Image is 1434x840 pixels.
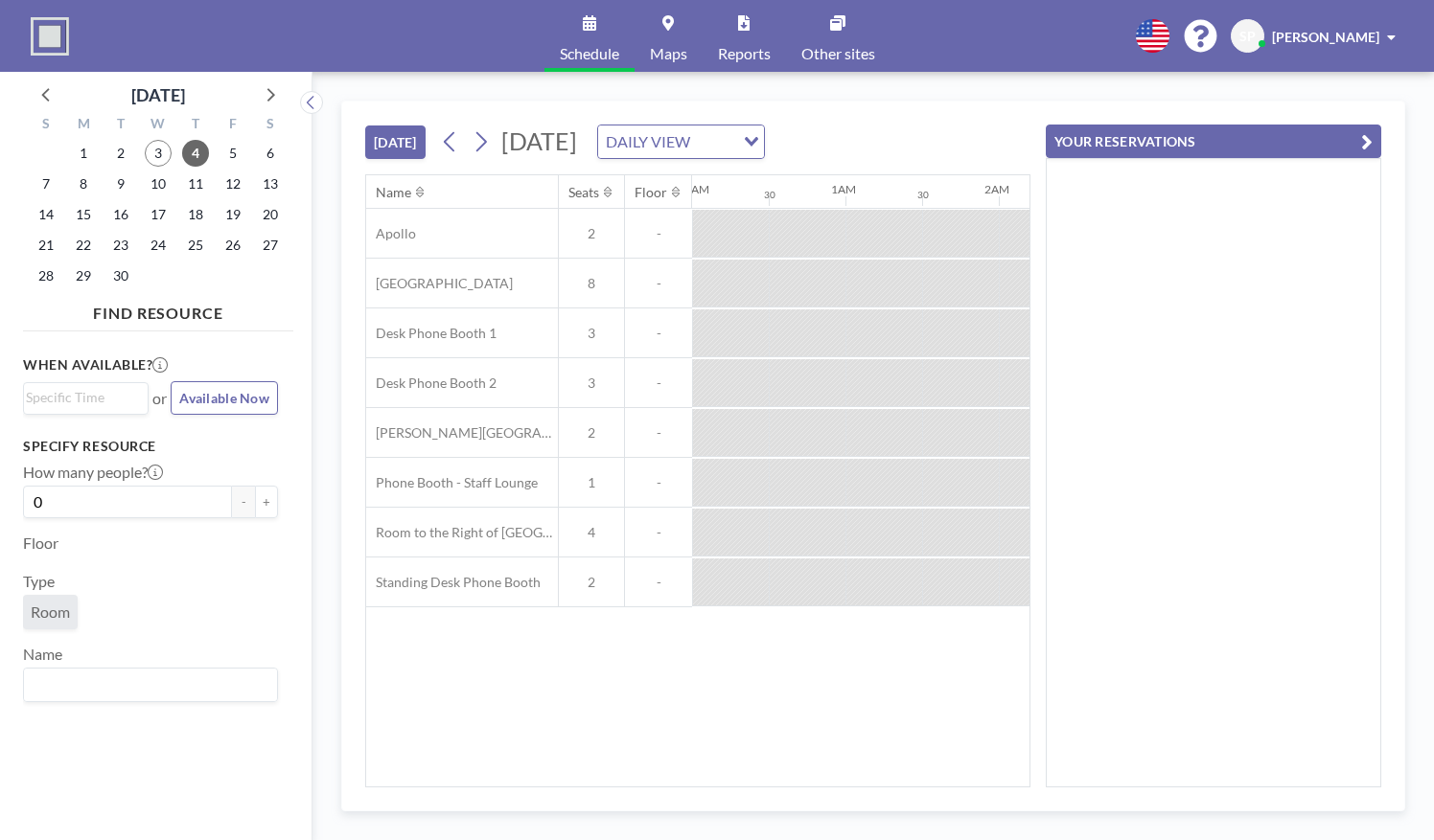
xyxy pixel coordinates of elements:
[625,574,692,591] span: -
[33,201,59,228] span: Sunday, September 14, 2025
[559,424,624,442] span: 2
[257,140,284,167] span: Saturday, September 6, 2025
[366,225,416,242] span: Apollo
[598,125,764,158] div: Search for option
[625,275,692,292] span: -
[602,129,694,154] span: DAILY VIEW
[366,325,497,342] span: Desk Phone Booth 1
[568,184,599,201] div: Seats
[23,438,278,455] h3: Specify resource
[107,140,134,167] span: Tuesday, September 2, 2025
[1239,28,1256,45] span: SP
[182,170,209,197] span: Thursday, September 11, 2025
[70,262,97,289] span: Monday, September 29, 2025
[1046,125,1381,158] button: YOUR RESERVATIONS
[145,232,172,259] span: Wednesday, September 24, 2025
[635,184,667,201] div: Floor
[107,170,134,197] span: Tuesday, September 9, 2025
[366,275,513,292] span: [GEOGRAPHIC_DATA]
[26,672,266,697] input: Search for option
[625,424,692,442] span: -
[152,389,167,408] span: or
[182,232,209,259] span: Thursday, September 25, 2025
[33,262,59,289] span: Sunday, September 28, 2025
[984,182,1009,196] div: 2AM
[696,129,732,154] input: Search for option
[625,524,692,541] span: -
[559,225,624,242] span: 2
[28,113,65,138] div: S
[559,474,624,491] span: 1
[24,669,277,701] div: Search for option
[255,486,278,518] button: +
[917,189,929,201] div: 30
[23,463,163,482] label: How many people?
[559,524,624,541] span: 4
[220,201,246,228] span: Friday, September 19, 2025
[232,486,255,518] button: -
[257,201,284,228] span: Saturday, September 20, 2025
[559,275,624,292] span: 8
[366,375,497,392] span: Desk Phone Booth 2
[24,383,148,412] div: Search for option
[145,140,172,167] span: Wednesday, September 3, 2025
[107,201,134,228] span: Tuesday, September 16, 2025
[23,296,293,323] h4: FIND RESOURCE
[70,140,97,167] span: Monday, September 1, 2025
[26,387,137,408] input: Search for option
[625,325,692,342] span: -
[107,232,134,259] span: Tuesday, September 23, 2025
[65,113,103,138] div: M
[366,474,538,491] span: Phone Booth - Staff Lounge
[23,534,58,553] label: Floor
[220,140,246,167] span: Friday, September 5, 2025
[145,201,172,228] span: Wednesday, September 17, 2025
[220,170,246,197] span: Friday, September 12, 2025
[365,125,426,159] button: [DATE]
[33,170,59,197] span: Sunday, September 7, 2025
[764,189,775,201] div: 30
[103,113,140,138] div: T
[31,17,69,56] img: organization-logo
[831,182,856,196] div: 1AM
[650,46,687,61] span: Maps
[501,126,577,155] span: [DATE]
[179,390,269,406] span: Available Now
[70,201,97,228] span: Monday, September 15, 2025
[23,572,55,591] label: Type
[182,140,209,167] span: Thursday, September 4, 2025
[366,524,558,541] span: Room to the Right of [GEOGRAPHIC_DATA]
[251,113,289,138] div: S
[559,574,624,591] span: 2
[182,201,209,228] span: Thursday, September 18, 2025
[625,225,692,242] span: -
[70,170,97,197] span: Monday, September 8, 2025
[214,113,251,138] div: F
[801,46,875,61] span: Other sites
[625,375,692,392] span: -
[625,474,692,491] span: -
[220,232,246,259] span: Friday, September 26, 2025
[33,232,59,259] span: Sunday, September 21, 2025
[376,184,411,201] div: Name
[23,645,62,664] label: Name
[366,424,558,442] span: [PERSON_NAME][GEOGRAPHIC_DATA]
[145,170,172,197] span: Wednesday, September 10, 2025
[559,375,624,392] span: 3
[140,113,177,138] div: W
[257,232,284,259] span: Saturday, September 27, 2025
[560,46,619,61] span: Schedule
[70,232,97,259] span: Monday, September 22, 2025
[31,602,70,622] span: Room
[718,46,771,61] span: Reports
[107,262,134,289] span: Tuesday, September 30, 2025
[131,81,185,108] div: [DATE]
[366,574,541,591] span: Standing Desk Phone Booth
[171,381,278,415] button: Available Now
[678,182,709,196] div: 12AM
[176,113,214,138] div: T
[1272,29,1379,45] span: [PERSON_NAME]
[559,325,624,342] span: 3
[257,170,284,197] span: Saturday, September 13, 2025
